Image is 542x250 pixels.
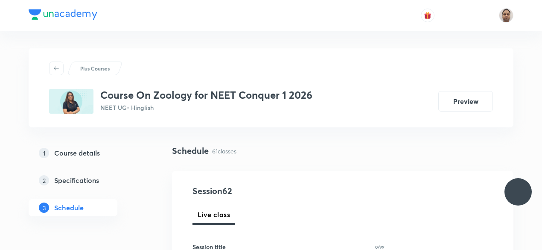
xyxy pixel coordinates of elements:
[54,148,100,158] h5: Course details
[80,65,110,72] p: Plus Courses
[39,175,49,185] p: 2
[424,12,431,19] img: avatar
[39,203,49,213] p: 3
[29,172,145,189] a: 2Specifications
[375,245,385,249] p: 0/99
[100,103,312,112] p: NEET UG • Hinglish
[29,9,97,20] img: Company Logo
[192,185,348,197] h4: Session 62
[29,9,97,22] a: Company Logo
[29,144,145,162] a: 1Course details
[54,203,84,213] h5: Schedule
[39,148,49,158] p: 1
[54,175,99,185] h5: Specifications
[499,8,513,23] img: Shekhar Banerjee
[198,209,230,220] span: Live class
[421,9,434,22] button: avatar
[100,89,312,101] h3: Course On Zoology for NEET Conquer 1 2026
[49,89,93,114] img: 220E4118-950D-4AB9-9FED-A6405169731F_plus.png
[212,147,236,156] p: 61 classes
[513,187,523,197] img: ttu
[172,144,209,157] h4: Schedule
[438,91,493,112] button: Preview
